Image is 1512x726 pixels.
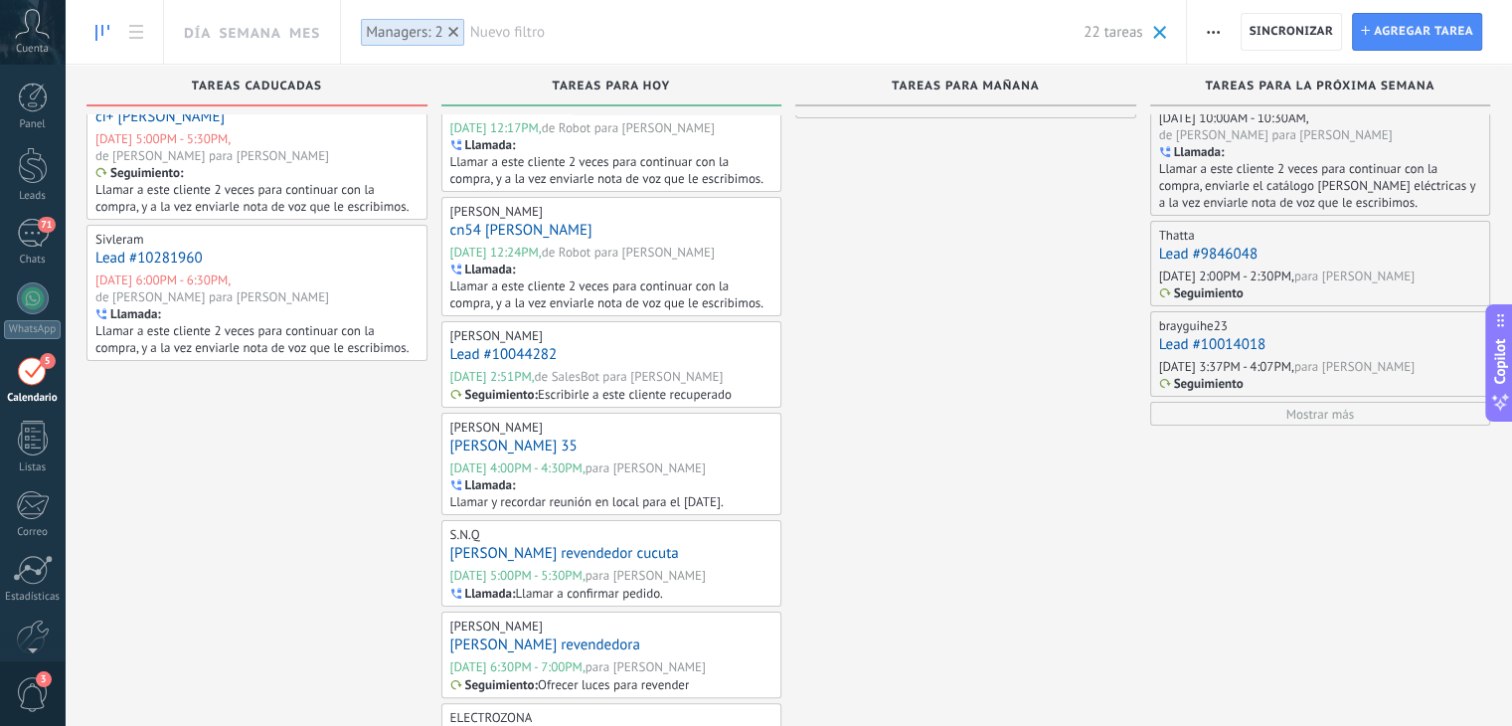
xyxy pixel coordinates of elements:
div: Thatta [1159,227,1195,244]
span: Tareas para mañana [892,80,1040,93]
div: : [450,387,539,403]
div: de [PERSON_NAME] para [PERSON_NAME] [95,288,329,305]
div: : [1159,144,1225,160]
div: : [450,586,516,602]
button: Más [1199,13,1228,51]
p: Seguimiento [465,387,535,403]
div: de [PERSON_NAME] para [PERSON_NAME] [95,147,329,164]
div: Listas [4,461,62,474]
div: : [450,677,539,693]
div: para [PERSON_NAME] [586,658,706,675]
span: Tareas para la próxima semana [1205,80,1434,93]
p: Llamada [110,306,157,322]
div: brayguihe23 [1159,317,1228,334]
div: [PERSON_NAME] [450,327,543,344]
p: Seguimiento [110,165,180,181]
p: Llamar a confirmar pedido. [515,585,662,602]
div: Calendario [4,392,62,405]
span: Tareas para hoy [552,80,670,93]
p: Seguimiento [1174,376,1244,392]
p: Llamada [465,137,512,153]
p: Ofrecer luces para revender [538,676,689,693]
div: [DATE] 12:24PM, [450,244,542,261]
p: Escribirle a este cliente recuperado [538,386,732,403]
div: de Robot para [PERSON_NAME] [542,119,715,136]
p: Llamada [465,586,512,602]
div: ELECTROZONA [450,709,533,726]
div: [PERSON_NAME] [450,203,543,220]
a: [PERSON_NAME] 35 [450,437,578,455]
div: para [PERSON_NAME] [1294,358,1415,375]
p: Llamar a este cliente 2 veces para continuar con la compra, enviarle el catálogo [PERSON_NAME] el... [1159,160,1479,211]
p: Llamar a este cliente 2 veces para continuar con la compra, y a la vez enviarle nota de voz que l... [450,153,770,187]
div: [DATE] 4:00PM - 4:30PM, [450,459,586,476]
div: [DATE] 10:00AM - 10:30AM, [1159,109,1309,126]
p: Llamada [1174,144,1221,160]
span: Sincronizar [1250,26,1334,38]
div: Leads [4,190,62,203]
div: [DATE] 2:00PM - 2:30PM, [1159,268,1294,284]
div: S.N.Q [450,526,480,543]
p: Llamada [465,262,512,277]
span: Agregar tarea [1374,14,1473,50]
p: Llamada [465,477,512,493]
div: [DATE] 5:00PM - 5:30PM, [450,567,586,584]
div: [DATE] 3:37PM - 4:07PM, [1159,358,1294,375]
div: Panel [4,118,62,131]
a: To-do list [119,13,153,52]
div: Chats [4,254,62,267]
span: 5 [40,353,56,369]
div: de SalesBot para [PERSON_NAME] [535,368,724,385]
div: para [PERSON_NAME] [586,567,706,584]
a: Lead #9846048 [1159,245,1258,264]
div: [DATE] 6:00PM - 6:30PM, [95,272,231,288]
p: Llamar a este cliente 2 veces para continuar con la compra, y a la vez enviarle nota de voz que l... [95,322,416,356]
span: Nuevo filtro [470,23,1084,42]
div: : [95,165,184,181]
div: para [PERSON_NAME] [586,459,706,476]
div: : [450,477,516,493]
button: Agregar tarea [1352,13,1482,51]
span: 22 tareas [1084,23,1142,42]
a: Lead #10014018 [1159,335,1266,354]
a: [PERSON_NAME] revendedor cucuta [450,544,679,563]
div: [PERSON_NAME] [450,618,543,635]
a: To-do line [85,13,119,52]
div: WhatsApp [4,320,61,339]
div: [DATE] 6:30PM - 7:00PM, [450,658,586,675]
div: Sivleram [95,231,143,248]
div: [DATE] 12:17PM, [450,119,542,136]
div: para [PERSON_NAME] [1294,268,1415,284]
div: [DATE] 5:00PM - 5:30PM, [95,130,231,147]
div: de [PERSON_NAME] para [PERSON_NAME] [1159,126,1393,143]
a: ci+ [PERSON_NAME] [95,107,225,126]
div: Tareas para hoy [451,80,772,96]
div: : [95,306,161,322]
div: Correo [4,526,62,539]
div: [PERSON_NAME] [450,419,543,436]
div: de Robot para [PERSON_NAME] [542,244,715,261]
a: cn54 [PERSON_NAME] [450,221,592,240]
p: Llamar y recordar reunión en local para el [DATE]. [450,493,724,510]
span: Copilot [1490,339,1510,385]
div: Tareas para la próxima semana [1160,80,1481,96]
span: 3 [36,671,52,687]
a: Lead #10044282 [450,345,558,364]
button: Sincronizar [1241,13,1343,51]
span: Cuenta [16,43,49,56]
div: : [450,137,516,153]
div: : [450,262,516,277]
p: Llamar a este cliente 2 veces para continuar con la compra, y a la vez enviarle nota de voz que l... [95,181,416,215]
span: Mostrar más [1286,406,1354,423]
span: Tareas caducadas [192,80,322,93]
p: Seguimiento [465,677,535,693]
span: 71 [38,217,55,233]
p: Seguimiento [1174,285,1244,301]
div: Managers: 2 [366,23,443,42]
div: Estadísticas [4,591,62,604]
div: Tareas caducadas [96,80,418,96]
a: [PERSON_NAME] revendedora [450,635,640,654]
div: [DATE] 2:51PM, [450,368,535,385]
a: Lead #10281960 [95,249,203,268]
p: Llamar a este cliente 2 veces para continuar con la compra, y a la vez enviarle nota de voz que l... [450,277,770,311]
